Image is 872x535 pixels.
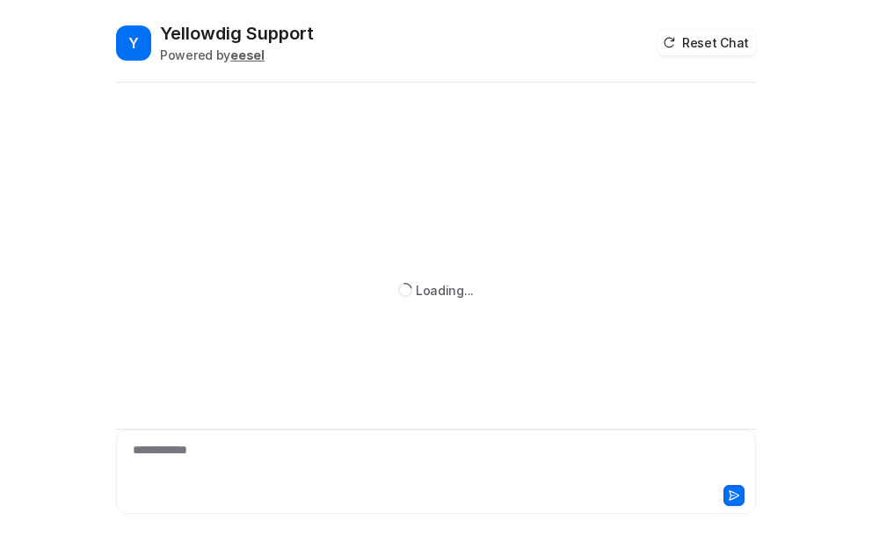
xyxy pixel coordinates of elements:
h2: Yellowdig Support [160,21,314,46]
b: eesel [230,47,265,62]
div: Powered by [160,46,314,64]
div: Loading... [416,281,474,300]
span: Y [116,25,151,61]
button: Reset Chat [658,30,756,55]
